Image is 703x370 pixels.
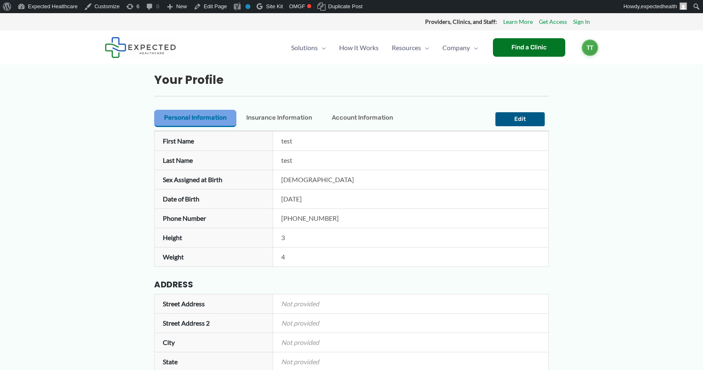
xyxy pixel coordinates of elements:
span: Menu Toggle [470,33,478,62]
span: Account Information [332,114,393,121]
button: Personal Information [154,110,236,127]
button: Account Information [322,110,403,127]
span: Company [442,33,470,62]
th: Height [155,228,273,247]
span: Menu Toggle [318,33,326,62]
a: SolutionsMenu Toggle [284,33,333,62]
img: Expected Healthcare Logo - side, dark font, small [105,37,176,58]
div: No index [245,4,250,9]
a: Find a Clinic [493,38,565,57]
em: Not provided [281,338,319,346]
th: Street Address [155,294,273,314]
strong: Providers, Clinics, and Staff: [425,18,497,25]
a: How It Works [333,33,385,62]
td: test [273,151,548,170]
th: Last Name [155,151,273,170]
span: Personal Information [164,114,227,121]
button: Insurance Information [236,110,322,127]
th: City [155,333,273,352]
h3: Address [154,279,549,294]
em: Not provided [281,300,319,308]
span: Resources [392,33,421,62]
em: Not provided [281,319,319,327]
span: Menu Toggle [421,33,429,62]
span: Solutions [291,33,318,62]
a: Get Access [539,16,567,27]
span: Site Kit [266,3,283,9]
td: 4 [273,247,548,267]
a: Sign In [573,16,590,27]
th: Sex Assigned at Birth [155,170,273,190]
button: Edit [495,112,545,126]
th: First Name [155,132,273,151]
td: 3 [273,228,548,247]
h2: Your Profile [154,73,549,88]
a: CompanyMenu Toggle [436,33,485,62]
span: Insurance Information [246,114,312,121]
th: Weight [155,247,273,267]
th: Phone Number [155,209,273,228]
a: TT [582,39,598,56]
a: ResourcesMenu Toggle [385,33,436,62]
em: Not provided [281,358,319,365]
nav: Primary Site Navigation [284,33,485,62]
td: [PHONE_NUMBER] [273,209,548,228]
td: test [273,132,548,151]
td: [DEMOGRAPHIC_DATA] [273,170,548,190]
th: Street Address 2 [155,314,273,333]
a: Learn More [503,16,533,27]
span: expectedhealth [641,3,677,9]
th: Date of Birth [155,190,273,209]
td: [DATE] [273,190,548,209]
span: How It Works [339,33,379,62]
